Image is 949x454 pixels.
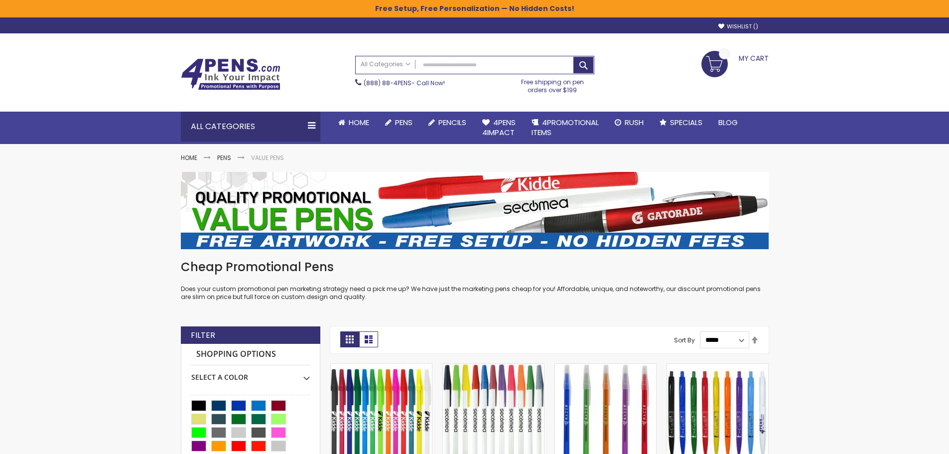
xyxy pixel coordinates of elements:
a: Blog [710,112,746,134]
span: Home [349,117,369,128]
span: - Call Now! [364,79,445,87]
span: All Categories [361,60,410,68]
span: Specials [670,117,702,128]
div: Does your custom promotional pen marketing strategy need a pick me up? We have just the marketing... [181,259,769,302]
a: Belfast Translucent Value Stick Pen [555,363,656,372]
span: 4Pens 4impact [482,117,516,138]
strong: Value Pens [251,153,284,162]
span: Blog [718,117,738,128]
strong: Shopping Options [191,344,310,365]
span: Pencils [438,117,466,128]
h1: Cheap Promotional Pens [181,259,769,275]
a: 4PROMOTIONALITEMS [524,112,607,144]
div: Select A Color [191,365,310,382]
span: 4PROMOTIONAL ITEMS [532,117,599,138]
a: (888) 88-4PENS [364,79,411,87]
a: Custom Cambria Plastic Retractable Ballpoint Pen - Monochromatic Body Color [667,363,768,372]
img: 4Pens Custom Pens and Promotional Products [181,58,280,90]
a: Pens [377,112,420,134]
a: Wishlist [718,23,758,30]
div: Free shipping on pen orders over $199 [511,74,594,94]
a: Rush [607,112,652,134]
a: Home [330,112,377,134]
a: Specials [652,112,710,134]
span: Pens [395,117,412,128]
a: All Categories [356,56,415,73]
span: Rush [625,117,644,128]
a: Belfast B Value Stick Pen [331,363,432,372]
a: Pens [217,153,231,162]
a: Belfast Value Stick Pen [443,363,544,372]
strong: Filter [191,330,215,341]
a: Home [181,153,197,162]
label: Sort By [674,335,695,344]
a: Pencils [420,112,474,134]
strong: Grid [340,331,359,347]
img: Value Pens [181,172,769,249]
div: All Categories [181,112,320,142]
a: 4Pens4impact [474,112,524,144]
